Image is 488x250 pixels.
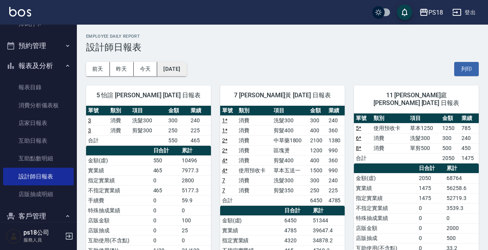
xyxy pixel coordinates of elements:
[86,185,151,195] td: 不指定實業績
[9,7,31,17] img: Logo
[23,229,63,237] h5: ps18公司
[180,155,211,165] td: 10496
[86,155,151,165] td: 金額(虛)
[445,173,479,183] td: 68764
[311,215,345,225] td: 51344
[354,183,417,193] td: 實業績
[151,225,180,235] td: 0
[272,165,308,175] td: 草本五送一
[408,123,440,133] td: 草本1250
[354,233,417,243] td: 店販抽成
[237,175,272,185] td: 消費
[95,92,202,99] span: 5 怡諠 [PERSON_NAME] [DATE] 日報表
[445,213,479,223] td: 0
[354,113,479,163] table: a dense table
[311,235,345,245] td: 34878.2
[220,106,237,116] th: 單號
[272,135,308,145] td: 中草藥1800
[180,215,211,225] td: 100
[327,185,345,195] td: 225
[88,127,91,133] a: 3
[440,143,460,153] td: 500
[354,193,417,203] td: 指定實業績
[3,97,74,114] a: 消費分析儀表板
[272,145,308,155] td: 區塊燙
[272,115,308,125] td: 洗髮300
[86,225,151,235] td: 店販抽成
[311,206,345,216] th: 累計
[180,235,211,245] td: 0
[166,135,189,145] td: 550
[237,185,272,195] td: 消費
[180,165,211,175] td: 7977.3
[134,62,158,76] button: 今天
[354,203,417,213] td: 不指定實業績
[3,56,74,76] button: 報表及分析
[86,165,151,175] td: 實業績
[327,135,345,145] td: 1380
[408,143,440,153] td: 單剪500
[3,185,74,203] a: 店販抽成明細
[166,106,189,116] th: 金額
[372,143,408,153] td: 消費
[327,175,345,185] td: 240
[86,205,151,215] td: 特殊抽成業績
[460,123,479,133] td: 785
[3,132,74,150] a: 互助日報表
[151,205,180,215] td: 0
[327,125,345,135] td: 360
[151,146,180,156] th: 日合計
[151,175,180,185] td: 0
[282,235,311,245] td: 4320
[130,115,166,125] td: 洗髮300
[282,206,311,216] th: 日合計
[88,117,91,123] a: 3
[449,5,479,20] button: 登出
[282,225,311,235] td: 4785
[417,213,445,223] td: 0
[151,235,180,245] td: 0
[372,133,408,143] td: 消費
[372,123,408,133] td: 使用預收卡
[308,145,327,155] td: 1200
[327,195,345,205] td: 4785
[86,62,110,76] button: 前天
[108,125,131,135] td: 消費
[445,163,479,173] th: 累計
[3,168,74,185] a: 設計師日報表
[23,237,63,243] p: 服務人員
[417,203,445,213] td: 0
[445,203,479,213] td: 3539.3
[445,223,479,233] td: 2000
[417,163,445,173] th: 日合計
[180,185,211,195] td: 5177.3
[417,173,445,183] td: 2050
[180,205,211,215] td: 0
[416,5,446,20] button: PS18
[86,235,151,245] td: 互助使用(不含點)
[354,173,417,183] td: 金額(虛)
[308,135,327,145] td: 2100
[327,165,345,175] td: 990
[222,187,225,193] a: 7
[151,165,180,175] td: 465
[189,115,211,125] td: 240
[220,225,282,235] td: 實業績
[445,183,479,193] td: 56258.6
[86,34,479,39] h2: Employee Daily Report
[220,106,345,206] table: a dense table
[308,106,327,116] th: 金額
[408,133,440,143] td: 洗髮300
[189,106,211,116] th: 業績
[417,193,445,203] td: 1475
[157,62,186,76] button: [DATE]
[428,8,443,17] div: PS18
[363,92,470,107] span: 11 [PERSON_NAME]庭[PERSON_NAME] [DATE] 日報表
[327,115,345,125] td: 240
[86,175,151,185] td: 指定實業績
[440,123,460,133] td: 1250
[272,185,308,195] td: 剪髮350
[180,225,211,235] td: 25
[372,113,408,123] th: 類別
[445,193,479,203] td: 52719.3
